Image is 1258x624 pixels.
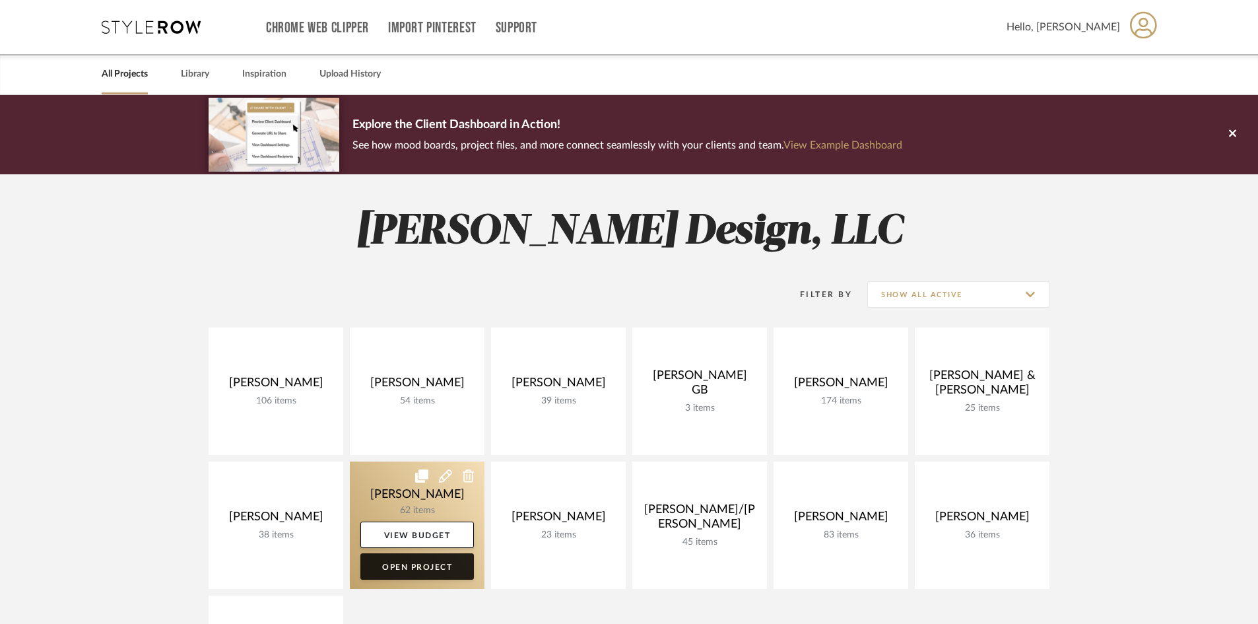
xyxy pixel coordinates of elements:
[784,396,898,407] div: 174 items
[360,553,474,580] a: Open Project
[388,22,477,34] a: Import Pinterest
[784,510,898,530] div: [PERSON_NAME]
[181,65,209,83] a: Library
[1007,19,1120,35] span: Hello, [PERSON_NAME]
[319,65,381,83] a: Upload History
[784,376,898,396] div: [PERSON_NAME]
[360,522,474,548] a: View Budget
[643,368,756,403] div: [PERSON_NAME] GB
[352,136,902,155] p: See how mood boards, project files, and more connect seamlessly with your clients and team.
[783,288,852,301] div: Filter By
[925,368,1039,403] div: [PERSON_NAME] & [PERSON_NAME]
[784,530,898,541] div: 83 items
[209,98,339,171] img: d5d033c5-7b12-40c2-a960-1ecee1989c38.png
[360,376,474,396] div: [PERSON_NAME]
[219,376,333,396] div: [PERSON_NAME]
[360,396,474,407] div: 54 items
[502,396,615,407] div: 39 items
[502,376,615,396] div: [PERSON_NAME]
[242,65,286,83] a: Inspiration
[502,510,615,530] div: [PERSON_NAME]
[925,510,1039,530] div: [PERSON_NAME]
[783,140,902,151] a: View Example Dashboard
[102,65,148,83] a: All Projects
[643,403,756,414] div: 3 items
[154,207,1104,257] h2: [PERSON_NAME] Design, LLC
[219,510,333,530] div: [PERSON_NAME]
[643,537,756,548] div: 45 items
[352,115,902,136] p: Explore the Client Dashboard in Action!
[502,530,615,541] div: 23 items
[925,403,1039,414] div: 25 items
[219,396,333,407] div: 106 items
[219,530,333,541] div: 38 items
[925,530,1039,541] div: 36 items
[266,22,369,34] a: Chrome Web Clipper
[643,503,756,537] div: [PERSON_NAME]/[PERSON_NAME]
[496,22,537,34] a: Support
